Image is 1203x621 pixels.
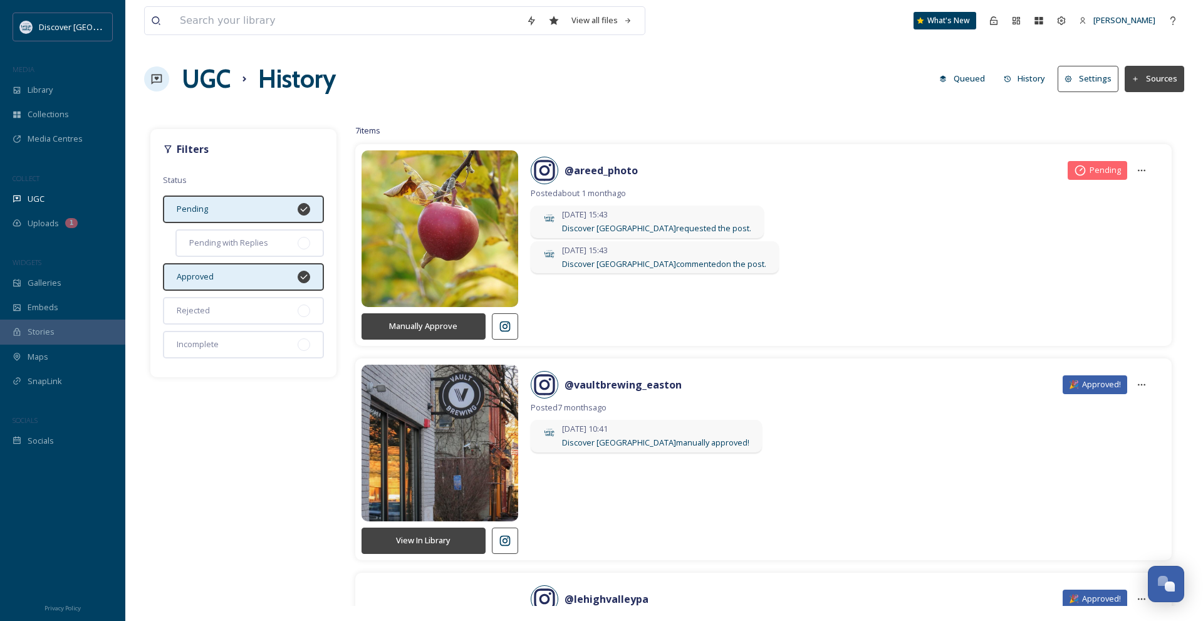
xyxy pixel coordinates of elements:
span: [DATE] 10:41 [562,423,749,435]
span: Posted 7 months ago [531,402,1153,414]
img: DLV-Blue-Stacked%20%281%29.png [543,426,556,439]
a: [PERSON_NAME] [1073,8,1162,33]
button: Manually Approve [362,313,486,339]
button: View In Library [362,528,486,553]
span: Socials [28,435,54,447]
a: @vaultbrewing_easton [565,377,682,392]
span: Discover [GEOGRAPHIC_DATA] requested the post. [562,222,751,234]
button: Settings [1058,66,1118,91]
span: Approved [177,271,214,283]
span: Galleries [28,277,61,289]
button: Queued [933,66,991,91]
a: Queued [933,66,997,91]
a: Privacy Policy [44,600,81,615]
div: 🎉 [1063,590,1127,608]
span: Status [163,174,187,185]
a: @areed_photo [565,163,638,178]
span: Stories [28,326,55,338]
span: Posted about 1 month ago [531,187,1153,199]
span: Pending [177,203,208,215]
span: Approved! [1082,593,1121,605]
button: History [997,66,1052,91]
span: SOCIALS [13,415,38,425]
a: History [997,66,1058,91]
input: Search your library [174,7,520,34]
button: Open Chat [1148,566,1184,602]
span: Approved! [1082,378,1121,390]
span: WIDGETS [13,258,41,267]
span: 7 items [355,125,380,136]
span: Privacy Policy [44,604,81,612]
span: Rejected [177,305,210,316]
img: DLV-Blue-Stacked%20%281%29.png [543,212,556,224]
a: View all files [565,8,638,33]
span: Discover [GEOGRAPHIC_DATA] commented on the post. [562,258,766,270]
span: COLLECT [13,174,39,183]
a: @lehighvalleypa [565,592,648,607]
span: Library [28,84,53,96]
span: Maps [28,351,48,363]
img: DLV-Blue-Stacked%20%281%29.png [543,248,556,260]
strong: @ vaultbrewing_easton [565,378,682,392]
span: Collections [28,108,69,120]
span: [DATE] 15:43 [562,209,751,221]
strong: Filters [177,142,209,156]
img: 17938375866029161.jpg [362,135,518,323]
a: Settings [1058,66,1125,91]
span: Pending [1090,164,1121,176]
span: Pending with Replies [189,237,268,249]
span: SnapLink [28,375,62,387]
span: Embeds [28,301,58,313]
strong: @ areed_photo [565,164,638,177]
a: UGC [182,60,231,98]
img: DLV-Blue-Stacked%20%281%29.png [20,21,33,33]
span: Incomplete [177,338,219,350]
span: UGC [28,193,44,205]
h1: History [258,60,336,98]
img: 473738825_17866685127296240_5615251083811227276_n.jpg [362,349,518,537]
span: Uploads [28,217,59,229]
strong: @ lehighvalleypa [565,592,648,606]
span: Discover [GEOGRAPHIC_DATA] manually approved! [562,437,749,449]
span: Discover [GEOGRAPHIC_DATA] [39,21,153,33]
span: [DATE] 15:43 [562,244,766,256]
div: 1 [65,218,78,228]
button: Sources [1125,66,1184,91]
div: 🎉 [1063,375,1127,394]
span: [PERSON_NAME] [1093,14,1155,26]
span: Media Centres [28,133,83,145]
a: What's New [914,12,976,29]
span: MEDIA [13,65,34,74]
